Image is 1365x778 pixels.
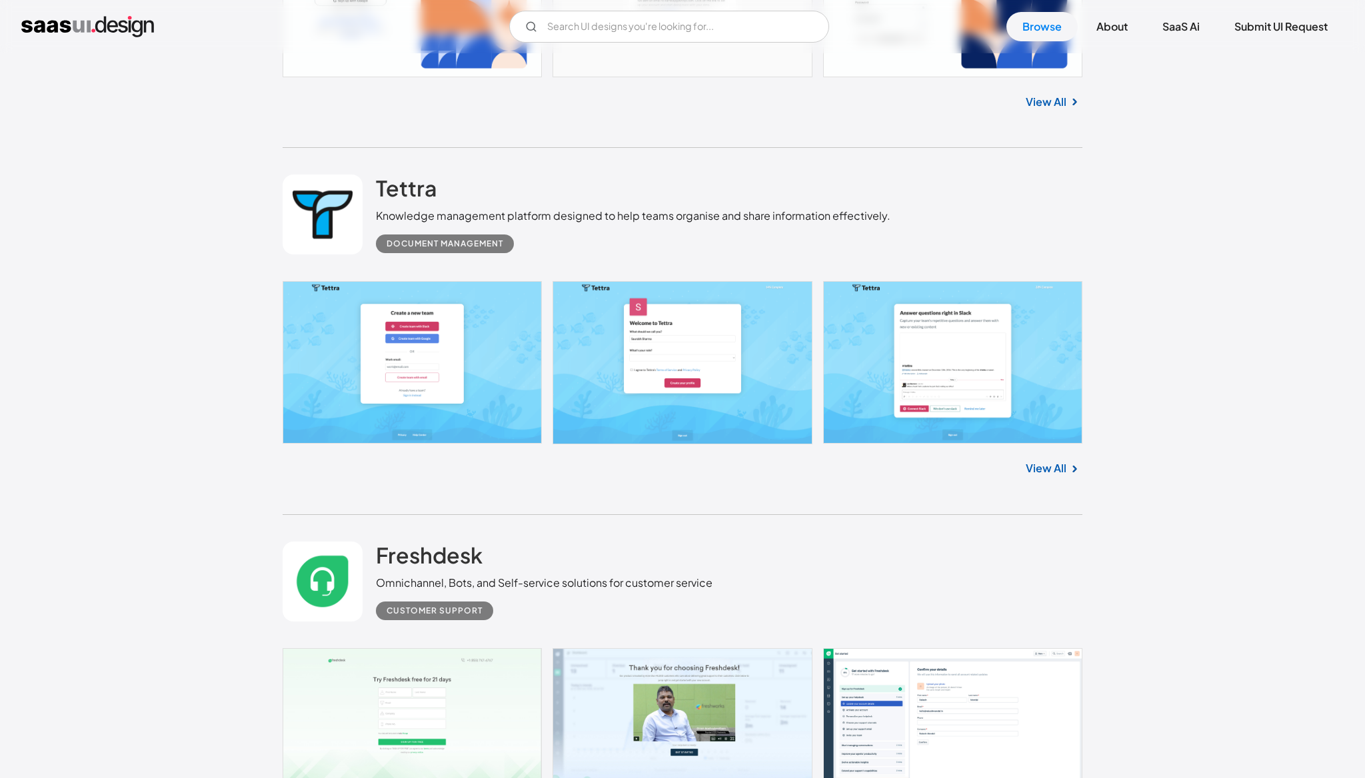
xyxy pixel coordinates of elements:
a: home [21,16,154,37]
a: Browse [1006,12,1078,41]
input: Search UI designs you're looking for... [509,11,829,43]
div: Omnichannel, Bots, and Self-service solutions for customer service [376,575,712,591]
h2: Freshdesk [376,542,483,568]
a: Freshdesk [376,542,483,575]
a: View All [1026,94,1066,110]
form: Email Form [509,11,829,43]
div: Customer Support [387,603,483,619]
a: SaaS Ai [1146,12,1216,41]
div: Document Management [387,236,503,252]
h2: Tettra [376,175,437,201]
a: Submit UI Request [1218,12,1344,41]
a: About [1080,12,1144,41]
a: View All [1026,460,1066,476]
div: Knowledge management platform designed to help teams organise and share information effectively. [376,208,890,224]
a: Tettra [376,175,437,208]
